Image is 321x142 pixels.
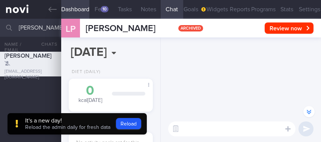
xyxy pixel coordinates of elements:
[5,69,57,80] div: [EMAIL_ADDRESS][DOMAIN_NAME]
[76,84,104,97] div: 0
[265,22,313,34] button: Review now
[25,117,110,124] div: It's a new day!
[76,84,104,104] div: kcal [DATE]
[116,118,141,129] button: Reload
[31,37,61,52] button: Chats
[5,53,51,59] span: [PERSON_NAME]
[57,14,85,43] div: LP
[101,6,109,12] div: 10
[25,125,110,130] span: Reload the admin daily for fresh data
[69,69,101,75] div: Diet (Daily)
[86,24,155,33] span: [PERSON_NAME]
[178,25,203,31] span: archived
